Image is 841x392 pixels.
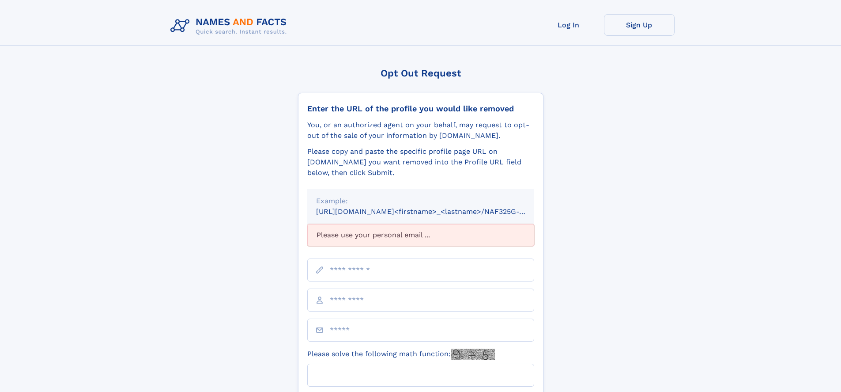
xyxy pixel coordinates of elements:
label: Please solve the following math function: [307,349,495,360]
div: Please copy and paste the specific profile page URL on [DOMAIN_NAME] you want removed into the Pr... [307,146,534,178]
div: Example: [316,196,525,206]
img: Logo Names and Facts [167,14,294,38]
div: Please use your personal email ... [307,224,534,246]
a: Sign Up [604,14,675,36]
div: You, or an authorized agent on your behalf, may request to opt-out of the sale of your informatio... [307,120,534,141]
a: Log In [533,14,604,36]
div: Opt Out Request [298,68,543,79]
div: Enter the URL of the profile you would like removed [307,104,534,114]
small: [URL][DOMAIN_NAME]<firstname>_<lastname>/NAF325G-xxxxxxxx [316,207,551,216]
